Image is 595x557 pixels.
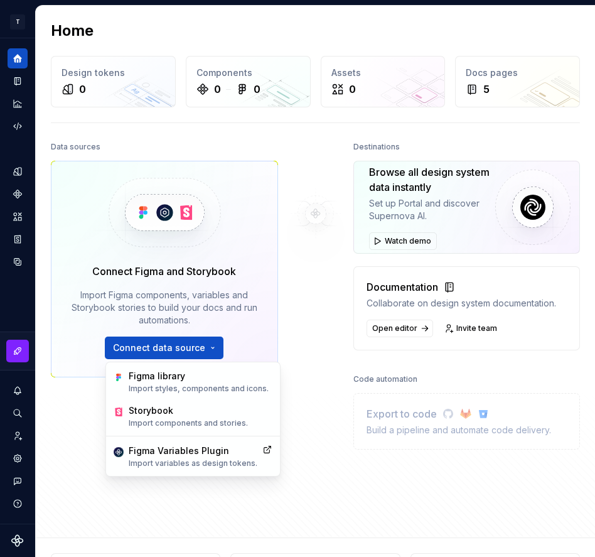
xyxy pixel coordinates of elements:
[367,279,556,295] div: Documentation
[367,320,433,337] a: Open editor
[369,165,496,195] div: Browse all design system data instantly
[10,14,25,30] div: T
[8,184,28,204] a: Components
[8,161,28,181] a: Design tokens
[8,71,28,91] a: Documentation
[369,232,437,250] button: Watch demo
[8,403,28,423] button: Search ⌘K
[331,67,435,79] div: Assets
[372,323,417,333] span: Open editor
[8,116,28,136] a: Code automation
[129,445,257,457] div: Figma Variables Plugin
[254,82,260,97] div: 0
[8,48,28,68] a: Home
[62,67,165,79] div: Design tokens
[8,252,28,272] a: Data sources
[8,426,28,446] a: Invite team
[441,320,503,337] a: Invite team
[8,448,28,468] a: Settings
[455,56,580,107] a: Docs pages5
[129,404,248,417] div: Storybook
[113,342,205,354] span: Connect data source
[369,197,496,222] div: Set up Portal and discover Supernova AI.
[353,370,417,388] div: Code automation
[8,229,28,249] a: Storybook stories
[196,67,300,79] div: Components
[186,56,311,107] a: Components00
[129,370,269,382] div: Figma library
[8,381,28,401] button: Notifications
[214,82,221,97] div: 0
[129,458,257,468] p: Import variables as design tokens.
[321,56,446,107] a: Assets0
[69,289,260,327] div: Import Figma components, variables and Storybook stories to build your docs and run automations.
[92,264,236,279] div: Connect Figma and Storybook
[349,82,356,97] div: 0
[483,82,490,97] div: 5
[51,56,176,107] a: Design tokens0
[385,236,431,246] span: Watch demo
[129,384,269,394] p: Import styles, components and icons.
[466,67,569,79] div: Docs pages
[456,323,497,333] span: Invite team
[3,8,33,35] button: T
[8,94,28,114] a: Analytics
[129,418,248,428] p: Import components and stories.
[353,138,400,156] div: Destinations
[51,138,100,156] div: Data sources
[105,337,223,359] button: Connect data source
[8,471,28,491] button: Contact support
[367,406,551,421] div: Export to code
[8,207,28,227] a: Assets
[367,297,556,310] div: Collaborate on design system documentation.
[367,424,551,436] div: Build a pipeline and automate code delivery.
[79,82,86,97] div: 0
[51,21,94,41] h2: Home
[11,534,24,547] svg: Supernova Logo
